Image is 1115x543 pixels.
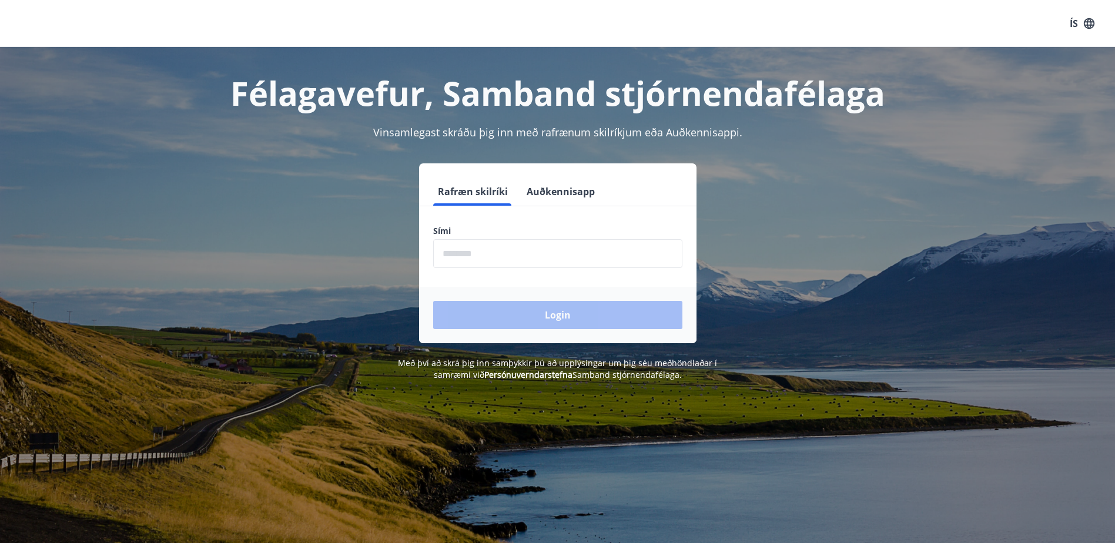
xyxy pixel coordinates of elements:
span: Vinsamlegast skráðu þig inn með rafrænum skilríkjum eða Auðkennisappi. [373,125,742,139]
a: Persónuverndarstefna [484,369,572,380]
h1: Félagavefur, Samband stjórnendafélaga [149,71,967,115]
span: Með því að skrá þig inn samþykkir þú að upplýsingar um þig séu meðhöndlaðar í samræmi við Samband... [398,357,717,380]
button: Rafræn skilríki [433,177,513,206]
button: Auðkennisapp [522,177,600,206]
button: ÍS [1063,13,1101,34]
label: Sími [433,225,682,237]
